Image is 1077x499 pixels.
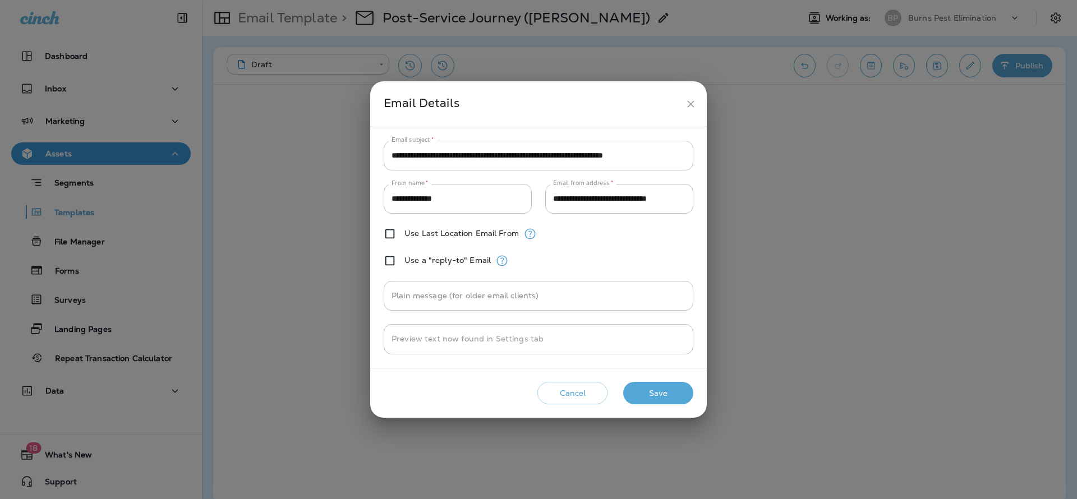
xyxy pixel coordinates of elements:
[623,382,693,405] button: Save
[553,179,613,187] label: Email from address
[384,94,680,114] div: Email Details
[537,382,607,405] button: Cancel
[404,229,519,238] label: Use Last Location Email From
[392,136,434,144] label: Email subject
[404,256,491,265] label: Use a "reply-to" Email
[680,94,701,114] button: close
[392,179,429,187] label: From name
